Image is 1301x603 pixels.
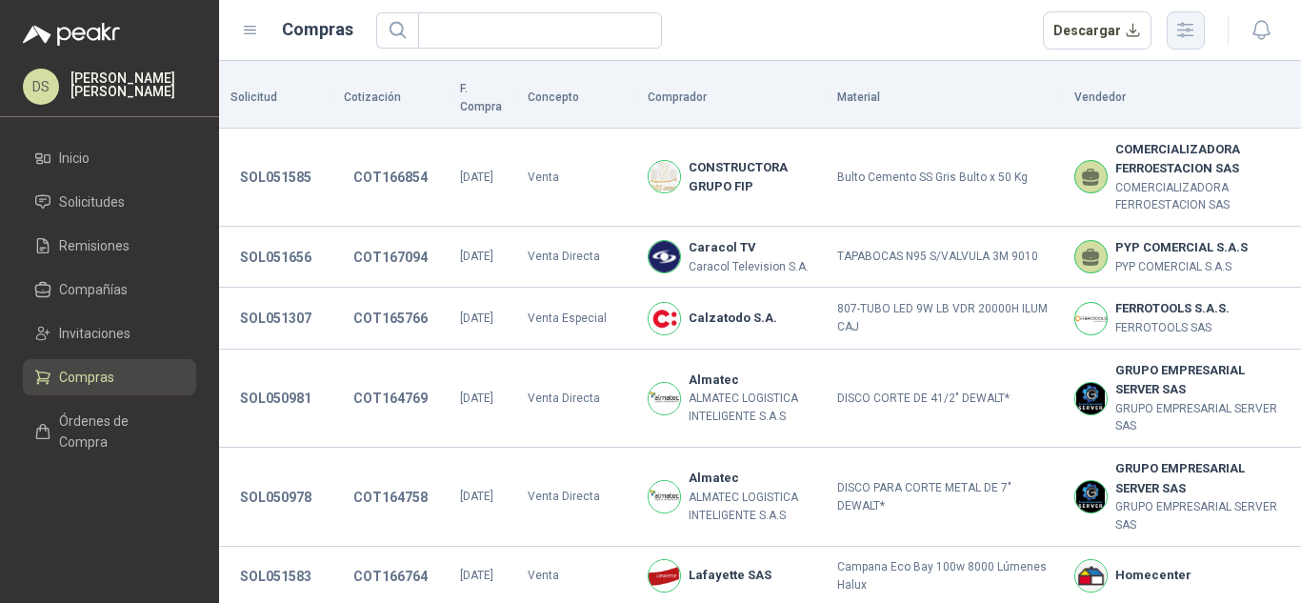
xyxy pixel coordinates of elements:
[689,371,814,390] b: Almatec
[1115,400,1290,436] p: GRUPO EMPRESARIAL SERVER SAS
[1115,140,1290,179] b: COMERCIALIZADORA FERROESTACION SAS
[344,480,437,514] button: COT164758
[826,69,1063,129] th: Material
[23,359,196,395] a: Compras
[59,279,128,300] span: Compañías
[1115,299,1230,318] b: FERROTOOLS S.A.S.
[649,161,680,192] img: Company Logo
[1115,179,1290,215] p: COMERCIALIZADORA FERROESTACION SAS
[516,288,637,349] td: Venta Especial
[23,271,196,308] a: Compañías
[1075,383,1107,414] img: Company Logo
[59,148,90,169] span: Inicio
[332,69,449,129] th: Cotización
[59,323,130,344] span: Invitaciones
[826,350,1063,449] td: DISCO CORTE DE 41/2" DEWALT*
[344,301,437,335] button: COT165766
[344,160,437,194] button: COT166854
[1075,481,1107,513] img: Company Logo
[1115,459,1290,498] b: GRUPO EMPRESARIAL SERVER SAS
[689,158,814,197] b: CONSTRUCTORA GRUPO FIP
[1115,566,1191,585] b: Homecenter
[1075,560,1107,592] img: Company Logo
[649,560,680,592] img: Company Logo
[59,411,178,452] span: Órdenes de Compra
[649,303,680,334] img: Company Logo
[689,390,814,426] p: ALMATEC LOGISTICA INTELIGENTE S.A.S
[59,235,130,256] span: Remisiones
[636,69,826,129] th: Comprador
[689,309,777,328] b: Calzatodo S.A.
[460,171,493,184] span: [DATE]
[344,240,437,274] button: COT167094
[826,129,1063,228] td: Bulto Cemento SS Gris Bulto x 50 Kg
[460,569,493,582] span: [DATE]
[230,240,321,274] button: SOL051656
[282,16,353,43] h1: Compras
[23,184,196,220] a: Solicitudes
[230,301,321,335] button: SOL051307
[1115,361,1290,400] b: GRUPO EMPRESARIAL SERVER SAS
[230,559,321,593] button: SOL051583
[1075,303,1107,334] img: Company Logo
[689,489,814,525] p: ALMATEC LOGISTICA INTELIGENTE S.A.S
[689,469,814,488] b: Almatec
[23,403,196,460] a: Órdenes de Compra
[23,23,120,46] img: Logo peakr
[230,160,321,194] button: SOL051585
[1115,319,1230,337] p: FERROTOOLS SAS
[344,559,437,593] button: COT166764
[59,191,125,212] span: Solicitudes
[689,258,809,276] p: Caracol Television S.A.
[59,367,114,388] span: Compras
[23,228,196,264] a: Remisiones
[230,381,321,415] button: SOL050981
[516,448,637,547] td: Venta Directa
[826,227,1063,288] td: TAPABOCAS N95 S/VALVULA 3M 9010
[826,288,1063,349] td: 807-TUBO LED 9W LB VDR 20000H ILUM CAJ
[826,448,1063,547] td: DISCO PARA CORTE METAL DE 7" DEWALT*
[1115,238,1248,257] b: PYP COMERCIAL S.A.S
[70,71,196,98] p: [PERSON_NAME] [PERSON_NAME]
[23,140,196,176] a: Inicio
[1063,69,1301,129] th: Vendedor
[460,312,493,325] span: [DATE]
[219,69,332,129] th: Solicitud
[23,315,196,352] a: Invitaciones
[649,241,680,272] img: Company Logo
[649,481,680,513] img: Company Logo
[230,480,321,514] button: SOL050978
[460,250,493,263] span: [DATE]
[344,381,437,415] button: COT164769
[460,392,493,405] span: [DATE]
[516,350,637,449] td: Venta Directa
[1115,258,1248,276] p: PYP COMERCIAL S.A.S
[689,566,771,585] b: Lafayette SAS
[1115,498,1290,534] p: GRUPO EMPRESARIAL SERVER SAS
[23,69,59,105] div: DS
[649,383,680,414] img: Company Logo
[516,129,637,228] td: Venta
[460,490,493,503] span: [DATE]
[449,69,516,129] th: F. Compra
[516,69,637,129] th: Concepto
[689,238,809,257] b: Caracol TV
[516,227,637,288] td: Venta Directa
[1043,11,1152,50] button: Descargar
